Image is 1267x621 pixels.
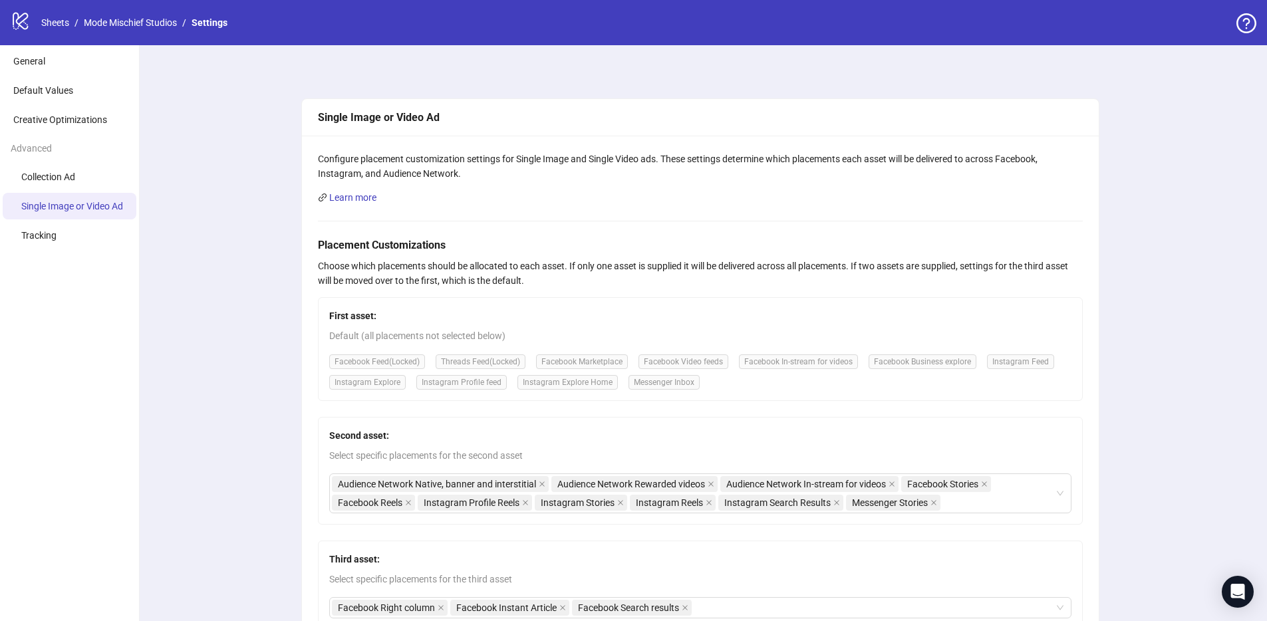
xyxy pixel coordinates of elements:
[889,481,895,487] span: close
[869,354,976,369] span: Facebook Business explore
[329,430,389,441] strong: Second asset:
[329,375,406,390] span: Instagram Explore
[338,600,435,615] span: Facebook Right column
[572,600,692,616] span: Facebook Search results
[551,476,718,492] span: Audience Network Rewarded videos
[706,499,712,506] span: close
[833,499,840,506] span: close
[21,172,75,182] span: Collection Ad
[559,604,566,611] span: close
[720,476,899,492] span: Audience Network In-stream for videos
[630,495,716,511] span: Instagram Reels
[517,375,618,390] span: Instagram Explore Home
[541,495,615,510] span: Instagram Stories
[338,495,402,510] span: Facebook Reels
[718,495,843,511] span: Instagram Search Results
[182,15,186,30] li: /
[636,495,703,510] span: Instagram Reels
[329,354,425,369] span: Facebook Feed (Locked)
[981,481,988,487] span: close
[557,477,705,491] span: Audience Network Rewarded videos
[13,85,73,96] span: Default Values
[536,354,628,369] span: Facebook Marketplace
[522,499,529,506] span: close
[852,495,928,510] span: Messenger Stories
[318,259,1083,288] div: Choose which placements should be allocated to each asset. If only one asset is supplied it will ...
[438,604,444,611] span: close
[329,310,376,321] strong: First asset:
[539,481,545,487] span: close
[638,354,728,369] span: Facebook Video feeds
[424,495,519,510] span: Instagram Profile Reels
[456,600,557,615] span: Facebook Instant Article
[329,572,1071,586] span: Select specific placements for the third asset
[21,230,57,241] span: Tracking
[726,477,886,491] span: Audience Network In-stream for videos
[318,193,327,202] span: link
[39,15,72,30] a: Sheets
[907,477,978,491] span: Facebook Stories
[332,600,448,616] span: Facebook Right column
[332,476,549,492] span: Audience Network Native, banner and interstitial
[930,499,937,506] span: close
[329,448,1071,463] span: Select specific placements for the second asset
[81,15,180,30] a: Mode Mischief Studios
[318,152,1083,181] div: Configure placement customization settings for Single Image and Single Video ads. These settings ...
[332,495,415,511] span: Facebook Reels
[1222,576,1254,608] div: Open Intercom Messenger
[682,604,688,611] span: close
[708,481,714,487] span: close
[338,477,536,491] span: Audience Network Native, banner and interstitial
[329,328,1071,343] span: Default (all placements not selected below)
[987,354,1054,369] span: Instagram Feed
[13,56,45,66] span: General
[318,237,1083,253] h5: Placement Customizations
[329,192,376,203] a: Learn more
[189,15,230,30] a: Settings
[21,201,123,211] span: Single Image or Video Ad
[405,499,412,506] span: close
[329,554,380,564] strong: Third asset:
[846,495,940,511] span: Messenger Stories
[436,354,525,369] span: Threads Feed (Locked)
[535,495,627,511] span: Instagram Stories
[1236,13,1256,33] span: question-circle
[578,600,679,615] span: Facebook Search results
[74,15,78,30] li: /
[901,476,991,492] span: Facebook Stories
[617,499,624,506] span: close
[629,375,700,390] span: Messenger Inbox
[739,354,858,369] span: Facebook In-stream for videos
[416,375,507,390] span: Instagram Profile feed
[724,495,831,510] span: Instagram Search Results
[418,495,532,511] span: Instagram Profile Reels
[13,114,107,125] span: Creative Optimizations
[318,109,1083,126] div: Single Image or Video Ad
[450,600,569,616] span: Facebook Instant Article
